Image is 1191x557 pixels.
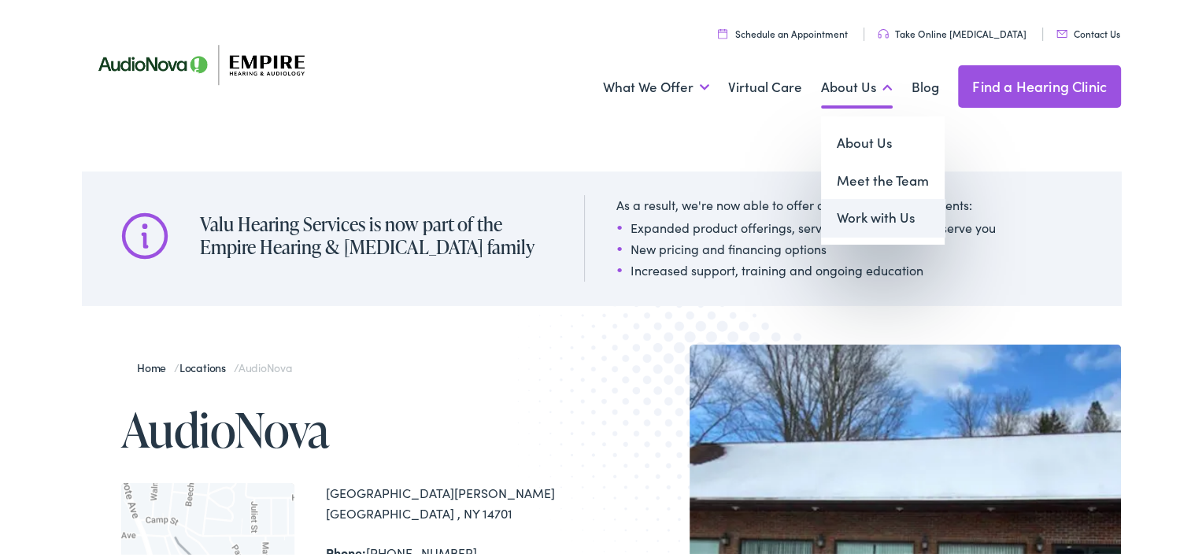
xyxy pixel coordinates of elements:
h1: AudioNova [121,401,601,453]
span: AudioNova [239,357,292,373]
div: As a result, we're now able to offer our providers and patients: [616,193,996,212]
div: [GEOGRAPHIC_DATA][PERSON_NAME] [GEOGRAPHIC_DATA] , NY 14701 [326,481,601,521]
a: Take Online [MEDICAL_DATA] [878,24,1026,38]
li: New pricing and financing options [616,237,996,256]
li: Increased support, training and ongoing education [616,258,996,277]
img: utility icon [718,26,727,36]
img: utility icon [1056,28,1067,35]
a: Schedule an Appointment [718,24,848,38]
a: About Us [821,122,945,160]
a: Work with Us [821,197,945,234]
a: What We Offer [603,56,709,114]
a: Meet the Team [821,160,945,197]
span: / / [137,357,292,373]
a: Locations [179,357,234,373]
h2: Valu Hearing Services is now part of the Empire Hearing & [MEDICAL_DATA] family [200,211,553,256]
a: Contact Us [1056,24,1120,38]
a: Virtual Care [728,56,802,114]
a: Find a Hearing Clinic [958,63,1121,105]
img: utility icon [878,27,889,36]
a: About Us [821,56,893,114]
a: Blog [912,56,939,114]
li: Expanded product offerings, services and locations to serve you [616,216,996,234]
a: Home [137,357,174,373]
